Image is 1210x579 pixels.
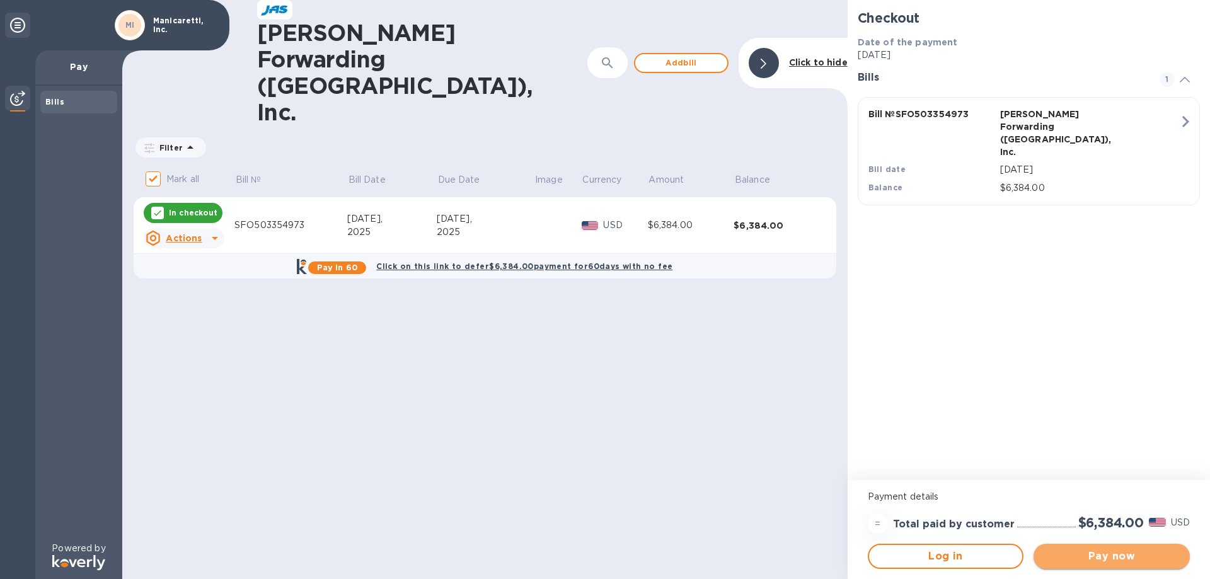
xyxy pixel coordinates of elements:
span: Balance [735,173,786,186]
b: Click on this link to defer $6,384.00 payment for 60 days with no fee [376,261,672,271]
p: Balance [735,173,770,186]
span: Log in [879,549,1013,564]
p: Currency [582,173,621,186]
button: Pay now [1034,544,1190,569]
div: [DATE], [437,212,534,226]
div: 2025 [347,226,437,239]
p: Payment details [868,490,1190,503]
p: Manicaretti, Inc. [153,16,216,34]
img: USD [1149,518,1166,527]
p: [DATE] [858,49,1200,62]
span: 1 [1160,72,1175,87]
button: Addbill [634,53,729,73]
b: MI [125,20,135,30]
h1: [PERSON_NAME] Forwarding ([GEOGRAPHIC_DATA]), Inc. [257,20,553,125]
b: Balance [868,183,903,192]
button: Log in [868,544,1024,569]
p: [PERSON_NAME] Forwarding ([GEOGRAPHIC_DATA]), Inc. [1000,108,1127,158]
b: Date of the payment [858,37,958,47]
p: Filter [154,142,183,153]
span: Bill Date [349,173,402,186]
p: USD [603,219,647,232]
h3: Total paid by customer [893,519,1015,530]
span: Amount [648,173,700,186]
h2: $6,384.00 [1078,515,1144,530]
p: Bill № SFO503354973 [868,108,995,120]
b: Click to hide [789,57,848,67]
div: $6,384.00 [648,219,734,232]
span: Pay now [1044,549,1180,564]
div: 2025 [437,226,534,239]
span: Due Date [438,173,497,186]
img: USD [582,221,599,230]
span: Add bill [645,55,717,71]
p: Pay [45,60,112,73]
button: Bill №SFO503354973[PERSON_NAME] Forwarding ([GEOGRAPHIC_DATA]), Inc.Bill date[DATE]Balance$6,384.00 [858,97,1200,205]
p: Amount [648,173,684,186]
p: Due Date [438,173,480,186]
span: Bill № [236,173,278,186]
p: $6,384.00 [1000,181,1179,195]
p: Mark all [166,173,199,186]
b: Pay in 60 [317,263,358,272]
p: Bill № [236,173,262,186]
img: Logo [52,555,105,570]
p: USD [1171,516,1190,529]
b: Bill date [868,164,906,174]
p: Image [535,173,563,186]
h3: Bills [858,72,1144,84]
p: [DATE] [1000,163,1179,176]
u: Actions [166,233,202,243]
div: = [868,513,888,534]
b: Bills [45,97,64,106]
div: $6,384.00 [734,219,820,232]
div: [DATE], [347,212,437,226]
div: SFO503354973 [234,219,347,232]
p: Powered by [52,542,105,555]
p: In checkout [169,207,217,218]
p: Bill Date [349,173,386,186]
h2: Checkout [858,10,1200,26]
